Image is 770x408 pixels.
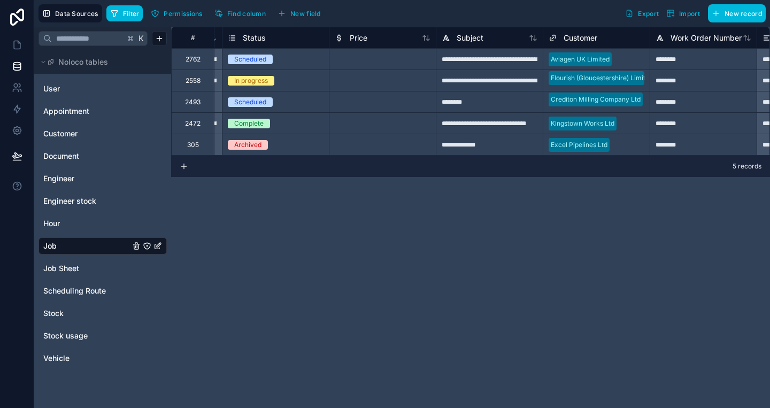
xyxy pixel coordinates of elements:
[43,353,130,364] a: Vehicle
[671,33,742,43] span: Work Order Number
[38,260,167,277] div: Job Sheet
[43,151,130,161] a: Document
[290,10,321,18] span: New field
[58,57,108,67] span: Noloco tables
[243,33,265,43] span: Status
[38,215,167,232] div: Hour
[186,55,201,64] div: 2762
[38,103,167,120] div: Appointment
[43,173,130,184] a: Engineer
[733,162,761,171] span: 5 records
[38,350,167,367] div: Vehicle
[457,33,483,43] span: Subject
[234,55,266,64] div: Scheduled
[638,10,659,18] span: Export
[234,119,264,128] div: Complete
[551,73,653,83] div: Flourish (Gloucestershire) Limited
[38,327,167,344] div: Stock usage
[38,193,167,210] div: Engineer stock
[663,4,704,22] button: Import
[679,10,700,18] span: Import
[227,10,266,18] span: Find column
[147,5,210,21] a: Permissions
[55,10,98,18] span: Data Sources
[38,80,167,97] div: User
[106,5,143,21] button: Filter
[234,76,268,86] div: In progress
[38,148,167,165] div: Document
[43,241,57,251] span: Job
[43,286,130,296] a: Scheduling Route
[43,353,70,364] span: Vehicle
[137,35,145,42] span: K
[38,305,167,322] div: Stock
[43,83,130,94] a: User
[43,308,130,319] a: Stock
[621,4,663,22] button: Export
[564,33,597,43] span: Customer
[43,128,78,139] span: Customer
[38,125,167,142] div: Customer
[38,282,167,299] div: Scheduling Route
[551,140,607,150] div: Excel Pipelines Ltd
[180,34,206,42] div: #
[43,263,130,274] a: Job Sheet
[704,4,766,22] a: New record
[551,95,641,104] div: Crediton Milling Company Ltd
[43,128,130,139] a: Customer
[38,170,167,187] div: Engineer
[551,119,614,128] div: Kingstown Works Ltd
[350,33,367,43] span: Price
[274,5,325,21] button: New field
[43,106,89,117] span: Appointment
[147,5,206,21] button: Permissions
[123,10,140,18] span: Filter
[187,141,199,149] div: 305
[43,173,74,184] span: Engineer
[38,237,167,255] div: Job
[43,241,130,251] a: Job
[43,263,79,274] span: Job Sheet
[551,55,610,64] div: Aviagen UK Limited
[43,106,130,117] a: Appointment
[164,10,202,18] span: Permissions
[43,218,130,229] a: Hour
[43,151,79,161] span: Document
[38,55,160,70] button: Noloco tables
[43,196,96,206] span: Engineer stock
[43,286,106,296] span: Scheduling Route
[708,4,766,22] button: New record
[186,76,201,85] div: 2558
[43,218,60,229] span: Hour
[725,10,762,18] span: New record
[43,330,130,341] a: Stock usage
[185,119,201,128] div: 2472
[185,98,201,106] div: 2493
[43,83,60,94] span: User
[211,5,269,21] button: Find column
[38,4,102,22] button: Data Sources
[234,140,261,150] div: Archived
[43,330,88,341] span: Stock usage
[43,196,130,206] a: Engineer stock
[43,308,64,319] span: Stock
[234,97,266,107] div: Scheduled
